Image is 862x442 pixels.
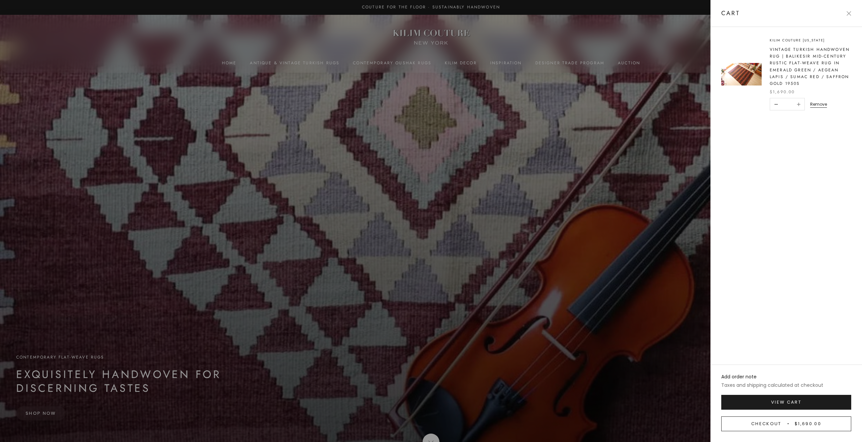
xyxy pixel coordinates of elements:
[721,416,851,431] button: Checkout$1,690.00
[810,101,827,108] a: Remove Vintage Turkish Handwoven Rug | Balikesir Mid-Century Rustic Flat-Weave Rug in Emerald Gre...
[770,38,825,43] a: Kilim Couture [US_STATE]
[721,381,823,389] p: Taxes and shipping calculated at checkout
[788,420,821,427] span: $1,690.00
[782,101,793,108] input: Change quantity
[721,395,851,410] a: View cart
[770,46,851,87] a: Vintage Turkish Handwoven Rug | Balikesir Mid-Century Rustic Flat-Weave Rug in Emerald Green / Ae...
[721,63,762,86] img: Vintage Turkish mid-century handwoven kilim, rare artisan rug for luxury interiors and high-end p...
[721,8,740,18] p: Cart
[770,89,795,95] sale-price: $1,690.00
[721,373,757,381] button: Add order note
